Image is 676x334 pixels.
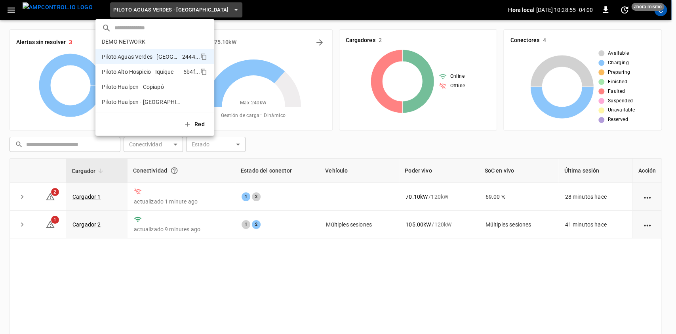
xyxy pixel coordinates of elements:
p: DEMO NETWORK [102,38,179,46]
div: copy [200,67,208,77]
p: Piloto Hualpen - Copiapó [102,83,181,91]
div: copy [200,52,208,61]
button: Red [179,116,211,132]
p: Piloto Hualpen - [GEOGRAPHIC_DATA] [102,98,180,106]
p: Piloto Alto Hospicio - Iquique [102,68,180,76]
p: Piloto Aguas Verdes - [GEOGRAPHIC_DATA] [102,53,179,61]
